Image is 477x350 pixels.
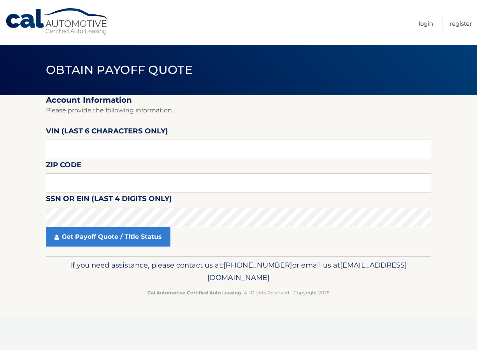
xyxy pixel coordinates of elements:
a: Register [450,17,472,30]
label: VIN (last 6 characters only) [46,125,168,140]
label: SSN or EIN (last 4 digits only) [46,193,172,207]
span: Obtain Payoff Quote [46,63,193,77]
p: If you need assistance, please contact us at: or email us at [51,259,426,284]
strong: Cal Automotive Certified Auto Leasing [147,290,241,296]
p: Please provide the following information. [46,105,431,116]
a: Cal Automotive [5,8,110,35]
a: Get Payoff Quote / Title Status [46,227,170,247]
p: - All Rights Reserved - Copyright 2025 [51,289,426,297]
label: Zip Code [46,159,81,173]
span: [PHONE_NUMBER] [223,261,292,269]
a: Login [419,17,433,30]
h2: Account Information [46,95,431,105]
